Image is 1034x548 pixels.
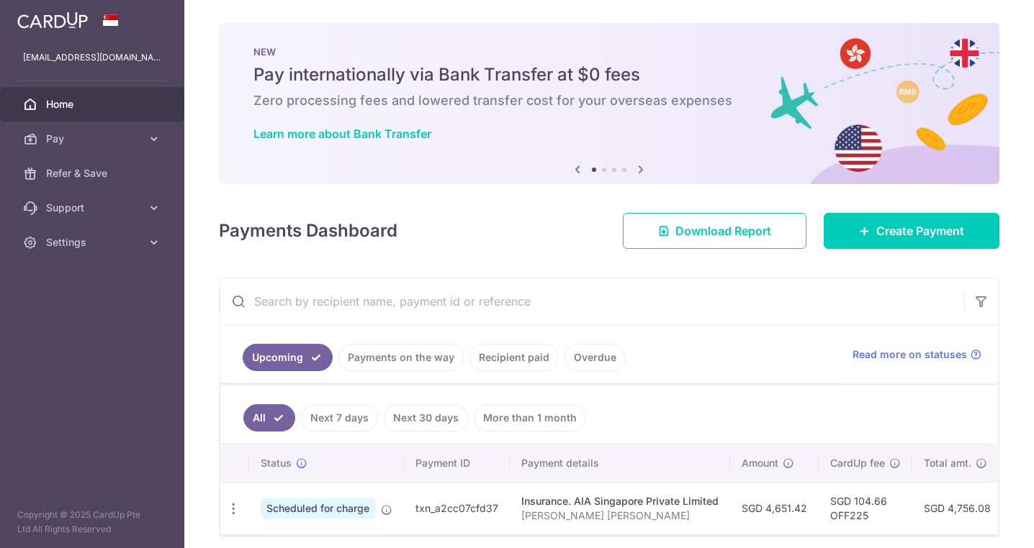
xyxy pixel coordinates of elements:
td: txn_a2cc07cfd37 [404,482,510,534]
input: Search by recipient name, payment id or reference [220,278,964,324]
span: Read more on statuses [853,347,967,362]
span: Total amt. [924,456,971,470]
a: Next 30 days [384,404,468,431]
h6: Zero processing fees and lowered transfer cost for your overseas expenses [253,92,965,109]
a: Overdue [565,344,626,371]
span: Refer & Save [46,166,141,181]
th: Payment details [510,444,730,482]
a: Download Report [623,213,806,249]
span: Scheduled for charge [261,498,375,519]
td: SGD 104.66 OFF225 [819,482,912,534]
a: Read more on statuses [853,347,981,362]
p: [PERSON_NAME] [PERSON_NAME] [521,508,719,523]
a: All [243,404,295,431]
span: Home [46,97,141,111]
a: Payments on the way [338,344,464,371]
img: Bank transfer banner [219,23,999,184]
span: Status [261,456,292,470]
div: Insurance. AIA Singapore Private Limited [521,494,719,508]
p: [EMAIL_ADDRESS][DOMAIN_NAME] [23,50,161,65]
span: Amount [742,456,778,470]
span: Support [46,201,141,215]
a: More than 1 month [474,404,586,431]
span: CardUp fee [830,456,885,470]
span: Settings [46,235,141,250]
a: Create Payment [824,213,999,249]
a: Learn more about Bank Transfer [253,127,431,141]
td: SGD 4,651.42 [730,482,819,534]
h4: Payments Dashboard [219,218,397,244]
img: CardUp [17,12,88,29]
p: NEW [253,46,965,58]
th: Payment ID [404,444,510,482]
td: SGD 4,756.08 [912,482,1002,534]
a: Recipient paid [469,344,559,371]
span: Pay [46,132,141,146]
span: Download Report [675,222,771,239]
h5: Pay internationally via Bank Transfer at $0 fees [253,63,965,86]
a: Next 7 days [301,404,378,431]
a: Upcoming [243,344,333,371]
span: Create Payment [876,222,964,239]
